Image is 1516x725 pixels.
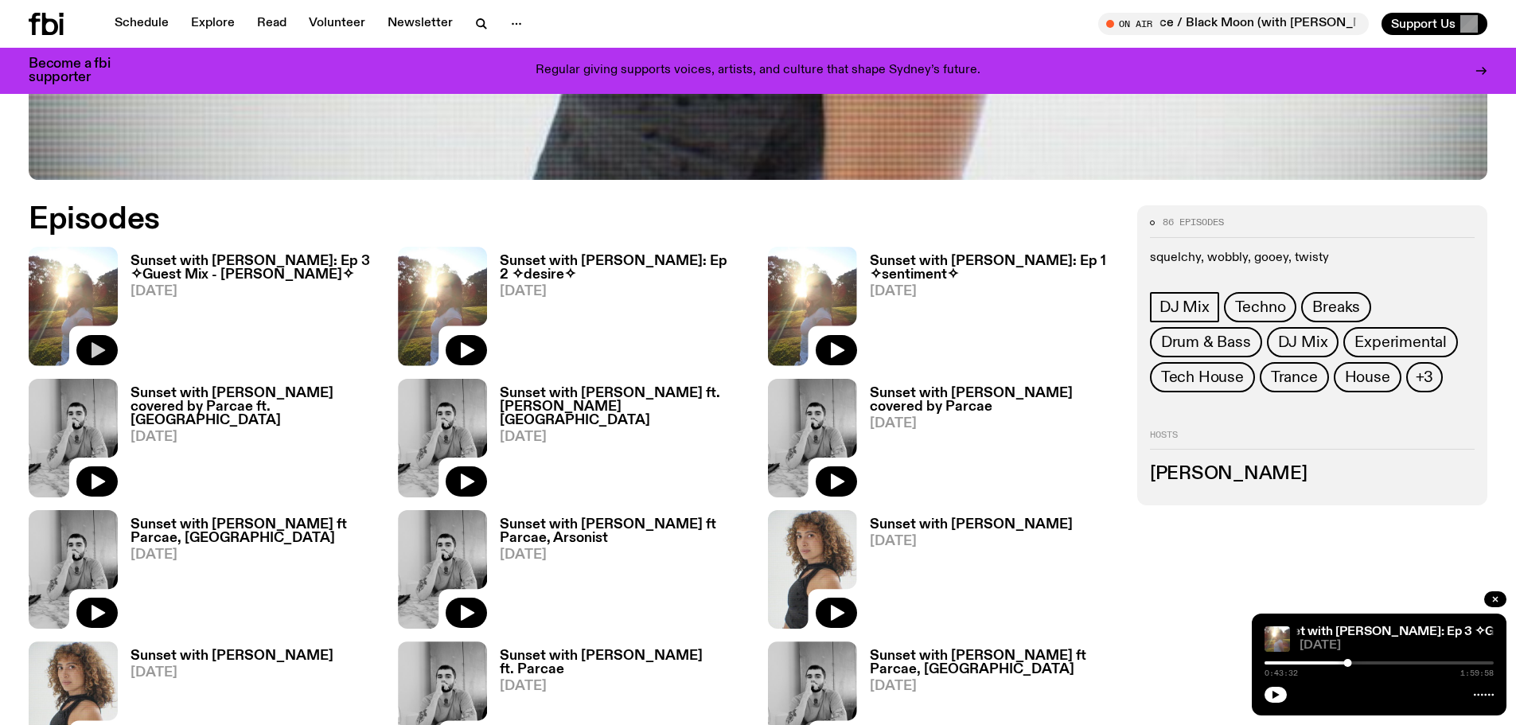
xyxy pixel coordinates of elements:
h3: Sunset with [PERSON_NAME] ft Parcae, [GEOGRAPHIC_DATA] [131,518,379,545]
span: Support Us [1391,17,1456,31]
span: Breaks [1312,298,1360,316]
a: DJ Mix [1267,327,1339,357]
p: squelchy, wobbly, gooey, twisty [1150,251,1475,266]
a: Sunset with [PERSON_NAME] ft Parcae, [GEOGRAPHIC_DATA][DATE] [118,518,379,629]
a: Sunset with [PERSON_NAME] ft Parcae, Arsonist[DATE] [487,518,748,629]
a: Drum & Bass [1150,327,1262,357]
p: Regular giving supports voices, artists, and culture that shape Sydney’s future. [536,64,980,78]
img: Tangela looks past her left shoulder into the camera with an inquisitive look. She is wearing a s... [768,510,857,629]
a: Techno [1224,292,1297,322]
span: [DATE] [870,535,1073,548]
span: 1:59:58 [1460,669,1494,677]
span: DJ Mix [1159,298,1210,316]
button: Support Us [1382,13,1487,35]
h3: [PERSON_NAME] [1150,466,1475,483]
span: [DATE] [131,285,379,298]
h3: Sunset with [PERSON_NAME] [870,518,1073,532]
a: Tech House [1150,362,1255,392]
a: Schedule [105,13,178,35]
button: On AirSolstice / Black Moon (with [PERSON_NAME]) [1098,13,1369,35]
span: [DATE] [500,548,748,562]
span: 0:43:32 [1265,669,1298,677]
a: Newsletter [378,13,462,35]
span: Experimental [1354,333,1447,351]
span: Drum & Bass [1161,333,1251,351]
span: 86 episodes [1163,218,1224,227]
a: Sunset with [PERSON_NAME] covered by Parcae ft. [GEOGRAPHIC_DATA][DATE] [118,387,379,497]
h3: Sunset with [PERSON_NAME]: Ep 1 ✧sentiment✧ [870,255,1118,282]
a: Sunset with [PERSON_NAME]: Ep 3 ✧Guest Mix - [PERSON_NAME]✧[DATE] [118,255,379,365]
h2: Hosts [1150,431,1475,450]
a: Sunset with [PERSON_NAME]: Ep 1 ✧sentiment✧[DATE] [857,255,1118,365]
h3: Sunset with [PERSON_NAME] ft. [PERSON_NAME][GEOGRAPHIC_DATA] [500,387,748,427]
span: [DATE] [131,666,333,680]
a: Sunset with [PERSON_NAME][DATE] [857,518,1073,629]
a: Explore [181,13,244,35]
a: House [1334,362,1401,392]
h3: Sunset with [PERSON_NAME] ft. Parcae [500,649,748,676]
h3: Sunset with [PERSON_NAME] covered by Parcae [870,387,1118,414]
h3: Sunset with [PERSON_NAME] [131,649,333,663]
a: Experimental [1343,327,1458,357]
span: [DATE] [500,680,748,693]
h3: Sunset with [PERSON_NAME] ft Parcae, [GEOGRAPHIC_DATA] [870,649,1118,676]
a: Sunset with [PERSON_NAME] ft. [PERSON_NAME][GEOGRAPHIC_DATA][DATE] [487,387,748,497]
a: DJ Mix [1150,292,1219,322]
h3: Sunset with [PERSON_NAME] covered by Parcae ft. [GEOGRAPHIC_DATA] [131,387,379,427]
h3: Sunset with [PERSON_NAME]: Ep 3 ✧Guest Mix - [PERSON_NAME]✧ [131,255,379,282]
span: [DATE] [500,285,748,298]
span: [DATE] [870,285,1118,298]
span: [DATE] [870,417,1118,431]
a: Breaks [1301,292,1371,322]
span: DJ Mix [1278,333,1328,351]
a: Sunset with [PERSON_NAME]: Ep 2 ✧desire✧[DATE] [487,255,748,365]
span: [DATE] [131,548,379,562]
span: [DATE] [131,431,379,444]
a: Volunteer [299,13,375,35]
span: Techno [1235,298,1286,316]
span: House [1345,368,1390,386]
span: Trance [1271,368,1318,386]
h3: Sunset with [PERSON_NAME] ft Parcae, Arsonist [500,518,748,545]
a: Trance [1260,362,1329,392]
a: Read [247,13,296,35]
button: +3 [1406,362,1444,392]
h2: Episodes [29,205,995,234]
span: [DATE] [500,431,748,444]
span: [DATE] [870,680,1118,693]
span: [DATE] [1300,640,1494,652]
h3: Sunset with [PERSON_NAME]: Ep 2 ✧desire✧ [500,255,748,282]
span: Tech House [1161,368,1244,386]
a: Sunset with [PERSON_NAME] covered by Parcae[DATE] [857,387,1118,497]
span: +3 [1416,368,1434,386]
h3: Become a fbi supporter [29,57,131,84]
